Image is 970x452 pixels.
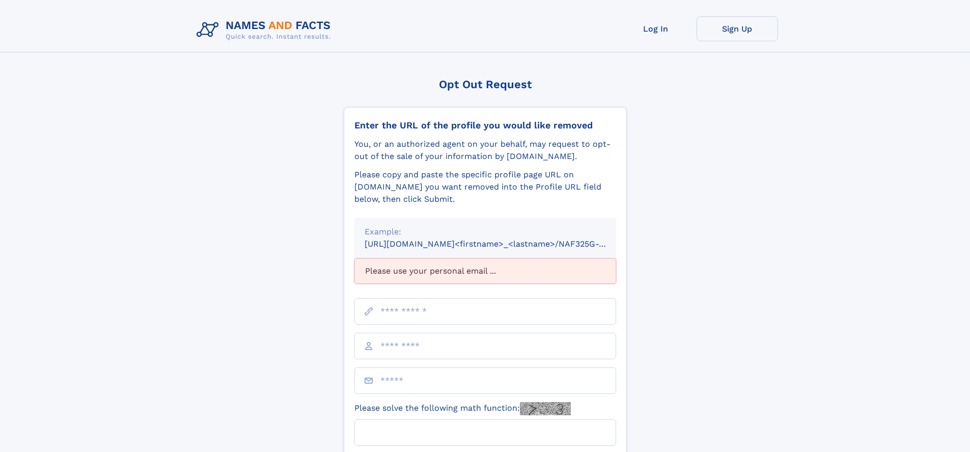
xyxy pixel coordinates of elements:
div: Opt Out Request [344,78,627,91]
div: Enter the URL of the profile you would like removed [354,120,616,131]
a: Log In [615,16,697,41]
div: Example: [365,226,606,238]
a: Sign Up [697,16,778,41]
img: Logo Names and Facts [192,16,339,44]
div: Please use your personal email ... [354,258,616,284]
div: You, or an authorized agent on your behalf, may request to opt-out of the sale of your informatio... [354,138,616,163]
label: Please solve the following math function: [354,402,571,415]
div: Please copy and paste the specific profile page URL on [DOMAIN_NAME] you want removed into the Pr... [354,169,616,205]
small: [URL][DOMAIN_NAME]<firstname>_<lastname>/NAF325G-xxxxxxxx [365,239,635,249]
